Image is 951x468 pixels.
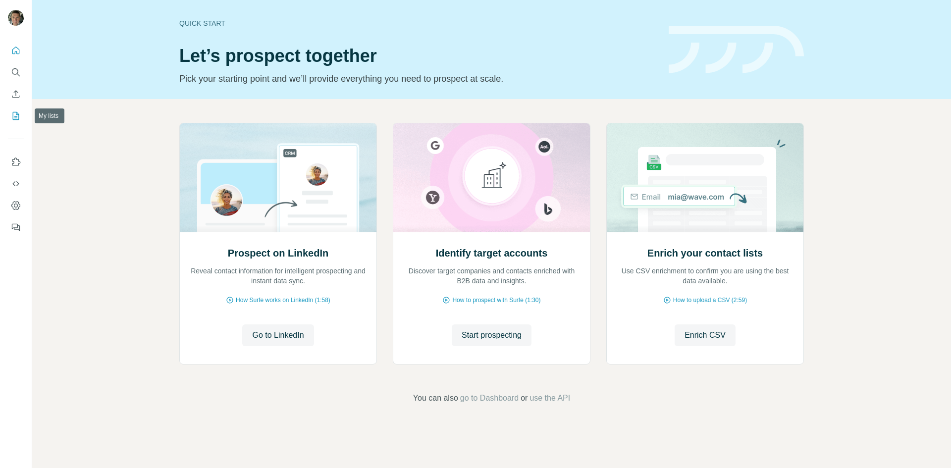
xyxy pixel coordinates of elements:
[669,26,804,74] img: banner
[606,123,804,232] img: Enrich your contact lists
[393,123,590,232] img: Identify target accounts
[647,246,763,260] h2: Enrich your contact lists
[452,296,540,305] span: How to prospect with Surfe (1:30)
[252,329,304,341] span: Go to LinkedIn
[436,246,548,260] h2: Identify target accounts
[190,266,367,286] p: Reveal contact information for intelligent prospecting and instant data sync.
[460,392,519,404] button: go to Dashboard
[179,123,377,232] img: Prospect on LinkedIn
[403,266,580,286] p: Discover target companies and contacts enriched with B2B data and insights.
[242,324,314,346] button: Go to LinkedIn
[8,85,24,103] button: Enrich CSV
[452,324,531,346] button: Start prospecting
[413,392,458,404] span: You can also
[8,10,24,26] img: Avatar
[685,329,726,341] span: Enrich CSV
[673,296,747,305] span: How to upload a CSV (2:59)
[228,246,328,260] h2: Prospect on LinkedIn
[179,46,657,66] h1: Let’s prospect together
[8,42,24,59] button: Quick start
[8,175,24,193] button: Use Surfe API
[8,63,24,81] button: Search
[8,153,24,171] button: Use Surfe on LinkedIn
[236,296,330,305] span: How Surfe works on LinkedIn (1:58)
[8,218,24,236] button: Feedback
[462,329,522,341] span: Start prospecting
[521,392,528,404] span: or
[675,324,736,346] button: Enrich CSV
[179,18,657,28] div: Quick start
[179,72,657,86] p: Pick your starting point and we’ll provide everything you need to prospect at scale.
[8,197,24,214] button: Dashboard
[529,392,570,404] button: use the API
[617,266,793,286] p: Use CSV enrichment to confirm you are using the best data available.
[8,107,24,125] button: My lists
